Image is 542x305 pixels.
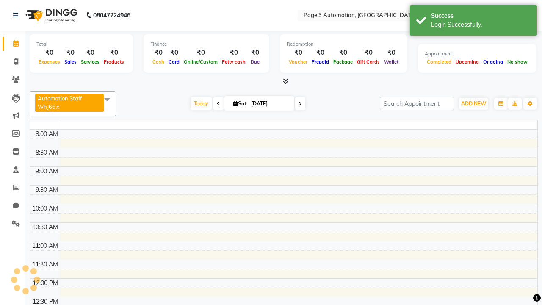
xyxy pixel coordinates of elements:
div: 11:30 AM [30,260,60,269]
div: 11:00 AM [30,241,60,250]
div: Success [431,11,531,20]
div: Appointment [425,50,530,58]
div: ₹0 [150,48,166,58]
span: ADD NEW [461,100,486,107]
span: Wallet [382,59,401,65]
span: Today [191,97,212,110]
div: ₹0 [331,48,355,58]
div: ₹0 [102,48,126,58]
input: Search Appointment [380,97,454,110]
span: Completed [425,59,454,65]
span: Services [79,59,102,65]
span: Prepaid [310,59,331,65]
div: ₹0 [287,48,310,58]
div: Login Successfully. [431,20,531,29]
div: 9:30 AM [34,186,60,194]
div: Redemption [287,41,401,48]
span: Gift Cards [355,59,382,65]
div: 10:30 AM [30,223,60,232]
a: x [55,103,59,110]
div: ₹0 [310,48,331,58]
div: ₹0 [248,48,263,58]
div: ₹0 [62,48,79,58]
div: 8:00 AM [34,130,60,139]
div: ₹0 [182,48,220,58]
span: Ongoing [481,59,505,65]
div: 10:00 AM [30,204,60,213]
div: ₹0 [382,48,401,58]
div: ₹0 [355,48,382,58]
span: Cash [150,59,166,65]
span: Sat [231,100,249,107]
b: 08047224946 [93,3,130,27]
span: Products [102,59,126,65]
div: 8:30 AM [34,148,60,157]
div: 9:00 AM [34,167,60,176]
div: Finance [150,41,263,48]
button: ADD NEW [459,98,488,110]
span: Upcoming [454,59,481,65]
div: ₹0 [220,48,248,58]
span: Sales [62,59,79,65]
input: 2025-10-04 [249,97,291,110]
span: No show [505,59,530,65]
span: Expenses [36,59,62,65]
span: Due [249,59,262,65]
div: 12:00 PM [31,279,60,288]
span: Automation Staff WhJ66 [38,95,82,110]
span: Online/Custom [182,59,220,65]
div: ₹0 [166,48,182,58]
span: Voucher [287,59,310,65]
div: ₹0 [36,48,62,58]
span: Package [331,59,355,65]
span: Petty cash [220,59,248,65]
div: Total [36,41,126,48]
img: logo [22,3,80,27]
span: Card [166,59,182,65]
div: ₹0 [79,48,102,58]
